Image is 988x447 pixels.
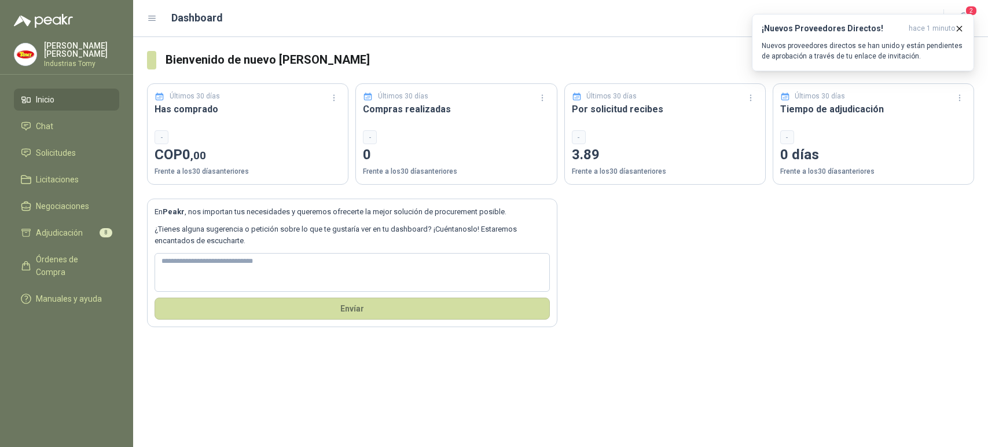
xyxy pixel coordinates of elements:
span: Negociaciones [36,200,89,212]
span: 2 [965,5,978,16]
p: Últimos 30 días [586,91,637,102]
a: Negociaciones [14,195,119,217]
h3: Has comprado [155,102,341,116]
span: Manuales y ayuda [36,292,102,305]
div: - [155,130,168,144]
p: 3.89 [572,144,758,166]
p: COP [155,144,341,166]
p: Últimos 30 días [795,91,845,102]
span: ,00 [190,149,206,162]
p: Últimos 30 días [378,91,428,102]
p: [PERSON_NAME] [PERSON_NAME] [44,42,119,58]
p: 0 [363,144,549,166]
p: 0 días [780,144,967,166]
p: En , nos importan tus necesidades y queremos ofrecerte la mejor solución de procurement posible. [155,206,550,218]
h3: Compras realizadas [363,102,549,116]
p: Frente a los 30 días anteriores [155,166,341,177]
p: Frente a los 30 días anteriores [780,166,967,177]
span: Solicitudes [36,146,76,159]
div: - [572,130,586,144]
a: Manuales y ayuda [14,288,119,310]
h1: Dashboard [171,10,223,26]
span: Órdenes de Compra [36,253,108,279]
span: Adjudicación [36,226,83,239]
a: Licitaciones [14,168,119,190]
h3: Bienvenido de nuevo [PERSON_NAME] [166,51,974,69]
a: Órdenes de Compra [14,248,119,283]
b: Peakr [163,207,185,216]
span: Chat [36,120,53,133]
div: - [363,130,377,144]
p: Frente a los 30 días anteriores [363,166,549,177]
p: Industrias Tomy [44,60,119,67]
span: 0 [182,146,206,163]
img: Company Logo [14,43,36,65]
p: ¿Tienes alguna sugerencia o petición sobre lo que te gustaría ver en tu dashboard? ¡Cuéntanoslo! ... [155,223,550,247]
span: Licitaciones [36,173,79,186]
p: Frente a los 30 días anteriores [572,166,758,177]
a: Adjudicación8 [14,222,119,244]
h3: ¡Nuevos Proveedores Directos! [762,24,904,34]
button: 2 [953,8,974,29]
button: ¡Nuevos Proveedores Directos!hace 1 minuto Nuevos proveedores directos se han unido y están pendi... [752,14,974,71]
a: Solicitudes [14,142,119,164]
p: Últimos 30 días [170,91,220,102]
div: - [780,130,794,144]
span: Inicio [36,93,54,106]
h3: Tiempo de adjudicación [780,102,967,116]
a: Chat [14,115,119,137]
h3: Por solicitud recibes [572,102,758,116]
a: Inicio [14,89,119,111]
p: Nuevos proveedores directos se han unido y están pendientes de aprobación a través de tu enlace d... [762,41,964,61]
span: 8 [100,228,112,237]
span: hace 1 minuto [909,24,955,34]
button: Envíar [155,298,550,320]
img: Logo peakr [14,14,73,28]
